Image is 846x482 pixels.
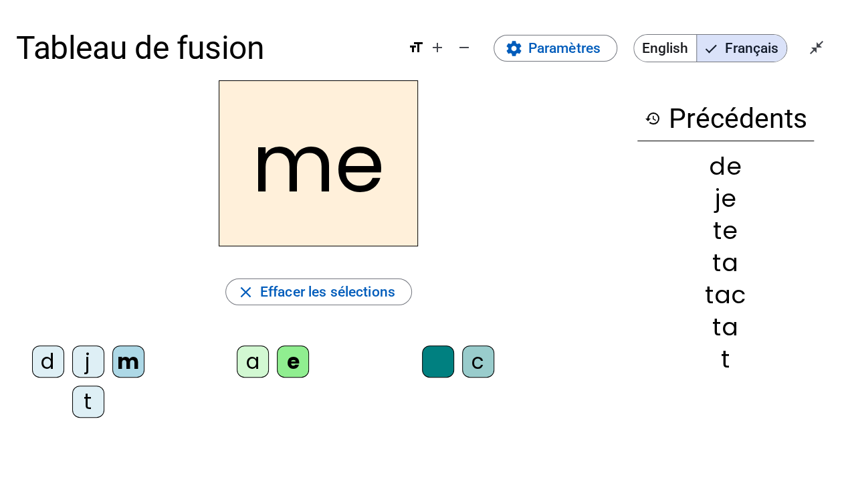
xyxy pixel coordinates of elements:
[634,35,696,62] span: English
[237,283,255,301] mat-icon: close
[637,96,814,141] h3: Précédents
[72,345,104,378] div: j
[528,36,601,60] span: Paramètres
[637,283,814,307] div: tac
[32,345,64,378] div: d
[803,34,830,61] button: Quitter le plein écran
[112,345,144,378] div: m
[644,110,660,127] mat-icon: history
[16,16,392,80] h1: Tableau de fusion
[633,34,787,62] mat-button-toggle-group: Language selection
[809,39,825,56] mat-icon: close_fullscreen
[225,278,412,305] button: Effacer les sélections
[237,345,269,378] div: a
[219,80,418,246] h2: me
[429,39,445,56] mat-icon: add
[697,35,786,62] span: Français
[637,219,814,243] div: te
[424,34,451,61] button: Augmenter la taille de la police
[637,347,814,372] div: t
[637,155,814,179] div: de
[260,280,395,304] span: Effacer les sélections
[408,39,424,56] mat-icon: format_size
[637,315,814,339] div: ta
[637,251,814,275] div: ta
[494,35,617,62] button: Paramètres
[277,345,309,378] div: e
[462,345,494,378] div: c
[505,39,523,58] mat-icon: settings
[456,39,472,56] mat-icon: remove
[72,386,104,418] div: t
[637,187,814,211] div: je
[451,34,478,61] button: Diminuer la taille de la police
